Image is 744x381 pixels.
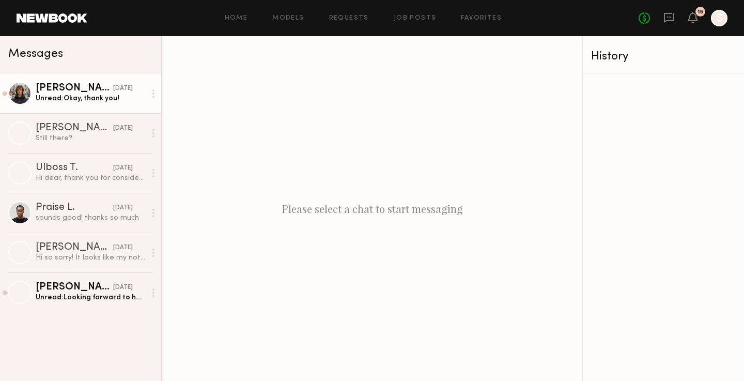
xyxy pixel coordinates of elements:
[36,253,146,263] div: Hi so sorry! It looks like my notifications were turned off on the app. Thank you for the info. I...
[36,123,113,133] div: [PERSON_NAME]
[113,84,133,94] div: [DATE]
[36,83,113,94] div: [PERSON_NAME]
[113,203,133,213] div: [DATE]
[698,9,703,15] div: 15
[162,36,582,381] div: Please select a chat to start messaging
[394,15,437,22] a: Job Posts
[36,203,113,213] div: Praise L.
[113,283,133,293] div: [DATE]
[36,242,113,253] div: [PERSON_NAME]
[36,213,146,223] div: sounds good! thanks so much
[113,163,133,173] div: [DATE]
[36,173,146,183] div: Hi dear, thank you for considering me for the show however I will be out of town that date but le...
[591,51,736,63] div: History
[113,243,133,253] div: [DATE]
[36,133,146,143] div: Still there?
[272,15,304,22] a: Models
[8,48,63,60] span: Messages
[461,15,502,22] a: Favorites
[225,15,248,22] a: Home
[36,282,113,293] div: [PERSON_NAME]
[36,94,146,103] div: Unread: Okay, thank you!
[36,163,113,173] div: Ulboss T.
[711,10,727,26] a: S
[36,293,146,302] div: Unread: Looking forward to hearing back(:(:
[113,124,133,133] div: [DATE]
[329,15,369,22] a: Requests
